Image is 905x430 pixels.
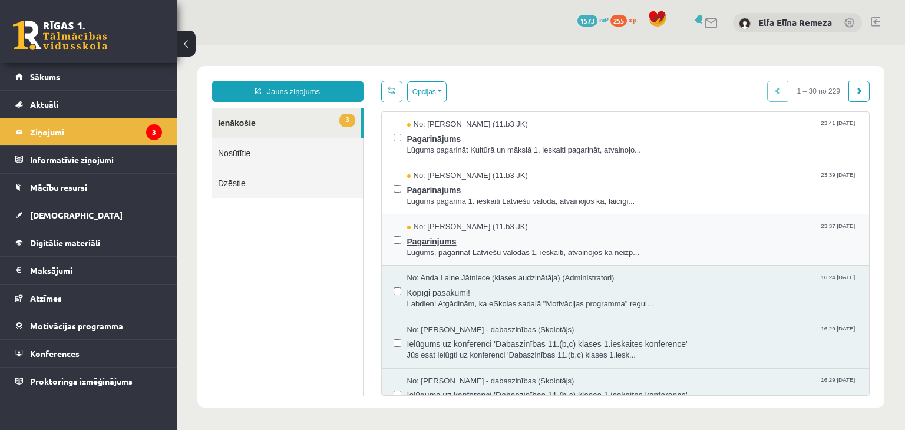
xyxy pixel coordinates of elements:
span: Digitālie materiāli [30,237,100,248]
a: Informatīvie ziņojumi [15,146,162,173]
span: No: [PERSON_NAME] - dabaszinības (Skolotājs) [230,330,398,342]
span: Sākums [30,71,60,82]
span: No: [PERSON_NAME] (11.b3 JK) [230,74,351,85]
span: 23:39 [DATE] [642,125,681,134]
a: Dzēstie [35,123,186,153]
span: Konferences [30,348,80,359]
span: No: [PERSON_NAME] - dabaszinības (Skolotājs) [230,279,398,290]
a: Maksājumi [15,257,162,284]
a: No: [PERSON_NAME] - dabaszinības (Skolotājs) 16:29 [DATE] Ielūgums uz konferenci 'Dabaszinības 11... [230,279,681,316]
span: Motivācijas programma [30,320,123,331]
span: xp [629,15,636,24]
a: No: [PERSON_NAME] (11.b3 JK) 23:39 [DATE] Pagarinajums Lūgums pagarinā 1. ieskaiti Latviešu valod... [230,125,681,161]
legend: Ziņojumi [30,118,162,145]
legend: Maksājumi [30,257,162,284]
a: No: [PERSON_NAME] (11.b3 JK) 23:41 [DATE] Pagarinājums Lūgums pagarināt Kultūrā un mākslā 1. iesk... [230,74,681,110]
span: 1 – 30 no 229 [612,35,672,57]
span: 3 [163,68,178,82]
a: Rīgas 1. Tālmācības vidusskola [13,21,107,50]
span: Pagarinjums [230,187,681,202]
a: 3Ienākošie [35,62,184,92]
a: Elfa Elīna Remeza [758,16,832,28]
a: Ziņojumi3 [15,118,162,145]
span: Pagarinajums [230,136,681,151]
button: Opcijas [230,36,270,57]
span: Labdien! Atgādinām, ka eSkolas sadaļā "Motivācijas programma" regul... [230,253,681,264]
span: 255 [610,15,627,27]
a: No: Anda Laine Jātniece (klases audzinātāja) (Administratori) 16:24 [DATE] Kopīgi pasākumi! Labdi... [230,227,681,264]
span: No: Anda Laine Jātniece (klases audzinātāja) (Administratori) [230,227,438,239]
a: 1573 mP [577,15,609,24]
a: [DEMOGRAPHIC_DATA] [15,201,162,229]
img: Elfa Elīna Remeza [739,18,751,29]
span: [DEMOGRAPHIC_DATA] [30,210,123,220]
span: 16:29 [DATE] [642,330,681,339]
a: Digitālie materiāli [15,229,162,256]
span: 1573 [577,15,597,27]
a: Motivācijas programma [15,312,162,339]
legend: Informatīvie ziņojumi [30,146,162,173]
a: Konferences [15,340,162,367]
span: 23:37 [DATE] [642,176,681,185]
a: Jauns ziņojums [35,35,187,57]
span: Mācību resursi [30,182,87,193]
a: No: [PERSON_NAME] (11.b3 JK) 23:37 [DATE] Pagarinjums Lūgums, pagarināt Latviešu valodas 1. ieska... [230,176,681,213]
span: Ielūgums uz konferenci 'Dabaszinības 11.(b,c) klases 1.ieskaites konference' [230,341,681,356]
span: No: [PERSON_NAME] (11.b3 JK) [230,176,351,187]
span: Aktuāli [30,99,58,110]
span: 16:24 [DATE] [642,227,681,236]
span: Lūgums, pagarināt Latviešu valodas 1. ieskaiti, atvainojos ka neizp... [230,202,681,213]
a: Proktoringa izmēģinājums [15,368,162,395]
span: mP [599,15,609,24]
span: Proktoringa izmēģinājums [30,376,133,386]
span: Atzīmes [30,293,62,303]
span: No: [PERSON_NAME] (11.b3 JK) [230,125,351,136]
a: Mācību resursi [15,174,162,201]
a: Sākums [15,63,162,90]
span: 23:41 [DATE] [642,74,681,82]
span: Kopīgi pasākumi! [230,239,681,253]
span: 16:29 [DATE] [642,279,681,288]
a: Aktuāli [15,91,162,118]
span: Ielūgums uz konferenci 'Dabaszinības 11.(b,c) klases 1.ieskaites konference' [230,290,681,305]
i: 3 [146,124,162,140]
a: Atzīmes [15,285,162,312]
span: Pagarinājums [230,85,681,100]
a: Nosūtītie [35,92,186,123]
a: No: [PERSON_NAME] - dabaszinības (Skolotājs) 16:29 [DATE] Ielūgums uz konferenci 'Dabaszinības 11... [230,330,681,367]
span: Lūgums pagarinā 1. ieskaiti Latviešu valodā, atvainojos ka, laicīgi... [230,151,681,162]
span: Jūs esat ielūgti uz konferenci 'Dabaszinības 11.(b,c) klases 1.iesk... [230,305,681,316]
span: Lūgums pagarināt Kultūrā un mākslā 1. ieskaiti pagarināt, atvainojo... [230,100,681,111]
a: 255 xp [610,15,642,24]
